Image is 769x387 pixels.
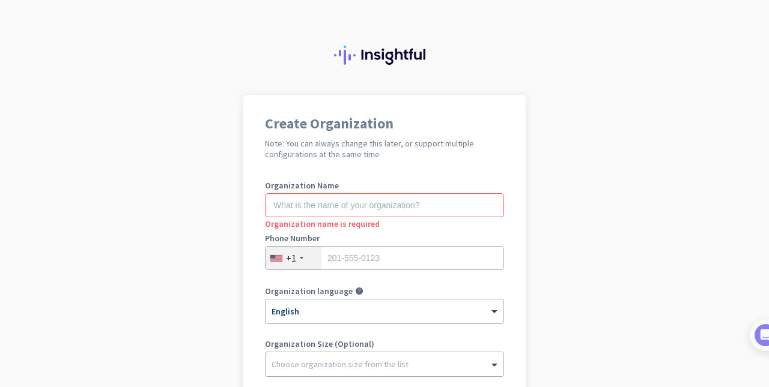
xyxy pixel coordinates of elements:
input: 201-555-0123 [265,246,504,270]
label: Phone Number [265,234,504,242]
span: Organization name is required [265,218,380,229]
h1: Create Organization [265,116,504,131]
h2: Note: You can always change this later, or support multiple configurations at the same time [265,138,504,160]
input: What is the name of your organization? [265,193,504,217]
label: Organization Size (Optional) [265,340,504,348]
i: help [355,287,363,295]
label: Organization Name [265,181,504,190]
div: +1 [286,252,296,264]
img: Insightful [334,46,435,65]
label: Organization language [265,287,353,295]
